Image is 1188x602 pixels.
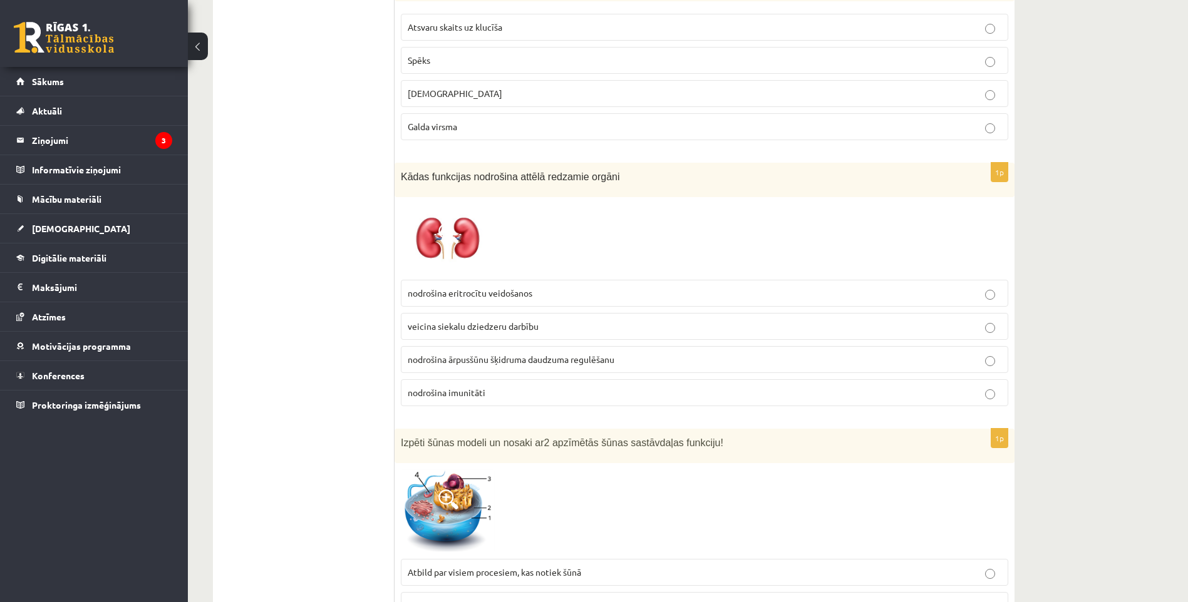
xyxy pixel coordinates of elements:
[14,22,114,53] a: Rīgas 1. Tālmācības vidusskola
[991,428,1008,448] p: 1p
[32,370,85,381] span: Konferences
[408,566,581,578] span: Atbild par visiem procesiem, kas notiek šūnā
[401,203,495,274] img: 1.jpg
[16,155,172,184] a: Informatīvie ziņojumi
[16,185,172,213] a: Mācību materiāli
[32,105,62,116] span: Aktuāli
[408,54,430,66] span: Spēks
[32,223,130,234] span: [DEMOGRAPHIC_DATA]
[401,437,544,448] span: Izpēti šūnas modeli un nosaki ar
[408,121,457,132] span: Galda virsma
[16,302,172,331] a: Atzīmes
[408,287,532,298] span: nodrošina eritrocītu veidošanos
[408,21,502,33] span: Atsvaru skaits uz klucīša
[16,96,172,125] a: Aktuāli
[985,90,995,100] input: [DEMOGRAPHIC_DATA]
[16,390,172,419] a: Proktoringa izmēģinājums
[401,171,620,182] span: Kādas funkcijas nodrošina attēlā redzamie orgāni
[32,126,172,155] legend: Ziņojumi
[408,88,502,99] span: [DEMOGRAPHIC_DATA]
[32,273,172,302] legend: Maksājumi
[408,387,485,398] span: nodrošina imunitāti
[16,126,172,155] a: Ziņojumi3
[985,57,995,67] input: Spēks
[16,243,172,272] a: Digitālie materiāli
[16,214,172,243] a: [DEMOGRAPHIC_DATA]
[16,361,172,390] a: Konferences
[985,24,995,34] input: Atsvaru skaits uz klucīša
[32,193,101,205] span: Mācību materiāli
[32,252,106,263] span: Digitālie materiāli
[408,354,614,365] span: nodrošina ārpusšūnu šķidruma daudzuma regulēšanu
[32,155,172,184] legend: Informatīvie ziņojumi
[991,162,1008,182] p: 1p
[985,290,995,300] input: nodrošina eritrocītu veidošanos
[16,67,172,96] a: Sākums
[985,356,995,366] input: nodrošina ārpusšūnu šķidruma daudzuma regulēšanu
[544,437,723,448] span: 2 apzīmētās šūnas sastāvdaļas funkciju!
[32,311,66,322] span: Atzīmes
[32,340,131,352] span: Motivācijas programma
[985,569,995,579] input: Atbild par visiem procesiem, kas notiek šūnā
[16,332,172,360] a: Motivācijas programma
[985,389,995,399] input: nodrošina imunitāti
[401,469,495,553] img: 1.png
[16,273,172,302] a: Maksājumi
[32,399,141,411] span: Proktoringa izmēģinājums
[155,132,172,149] i: 3
[32,76,64,87] span: Sākums
[985,123,995,133] input: Galda virsma
[985,323,995,333] input: veicina siekalu dziedzeru darbību
[408,320,539,332] span: veicina siekalu dziedzeru darbību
